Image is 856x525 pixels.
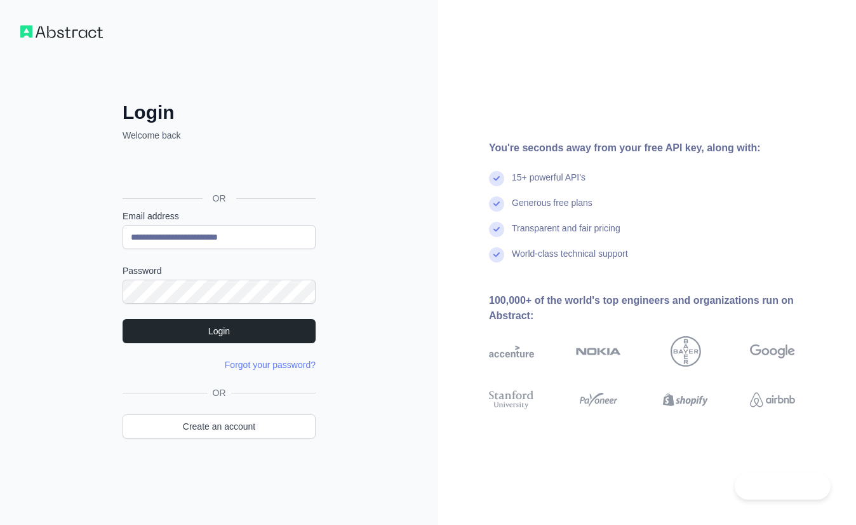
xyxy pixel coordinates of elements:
img: payoneer [576,388,621,411]
label: Password [123,264,316,277]
img: stanford university [489,388,534,411]
img: google [750,336,795,367]
a: Forgot your password? [225,360,316,370]
div: You're seconds away from your free API key, along with: [489,140,836,156]
button: Login [123,319,316,343]
img: nokia [576,336,621,367]
div: 15+ powerful API's [512,171,585,196]
h2: Login [123,101,316,124]
img: bayer [671,336,701,367]
img: Workflow [20,25,103,38]
img: check mark [489,222,504,237]
img: check mark [489,171,504,186]
iframe: Przycisk Zaloguj się przez Google [116,156,319,184]
img: check mark [489,196,504,212]
div: World-class technical support [512,247,628,273]
div: 100,000+ of the world's top engineers and organizations run on Abstract: [489,293,836,324]
div: Transparent and fair pricing [512,222,620,247]
img: check mark [489,247,504,262]
span: OR [208,386,231,399]
img: shopify [663,388,708,411]
span: OR [203,192,236,205]
label: Email address [123,210,316,222]
img: airbnb [750,388,795,411]
img: accenture [489,336,534,367]
iframe: Toggle Customer Support [735,473,831,500]
a: Create an account [123,414,316,439]
div: Generous free plans [512,196,592,222]
p: Welcome back [123,129,316,142]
